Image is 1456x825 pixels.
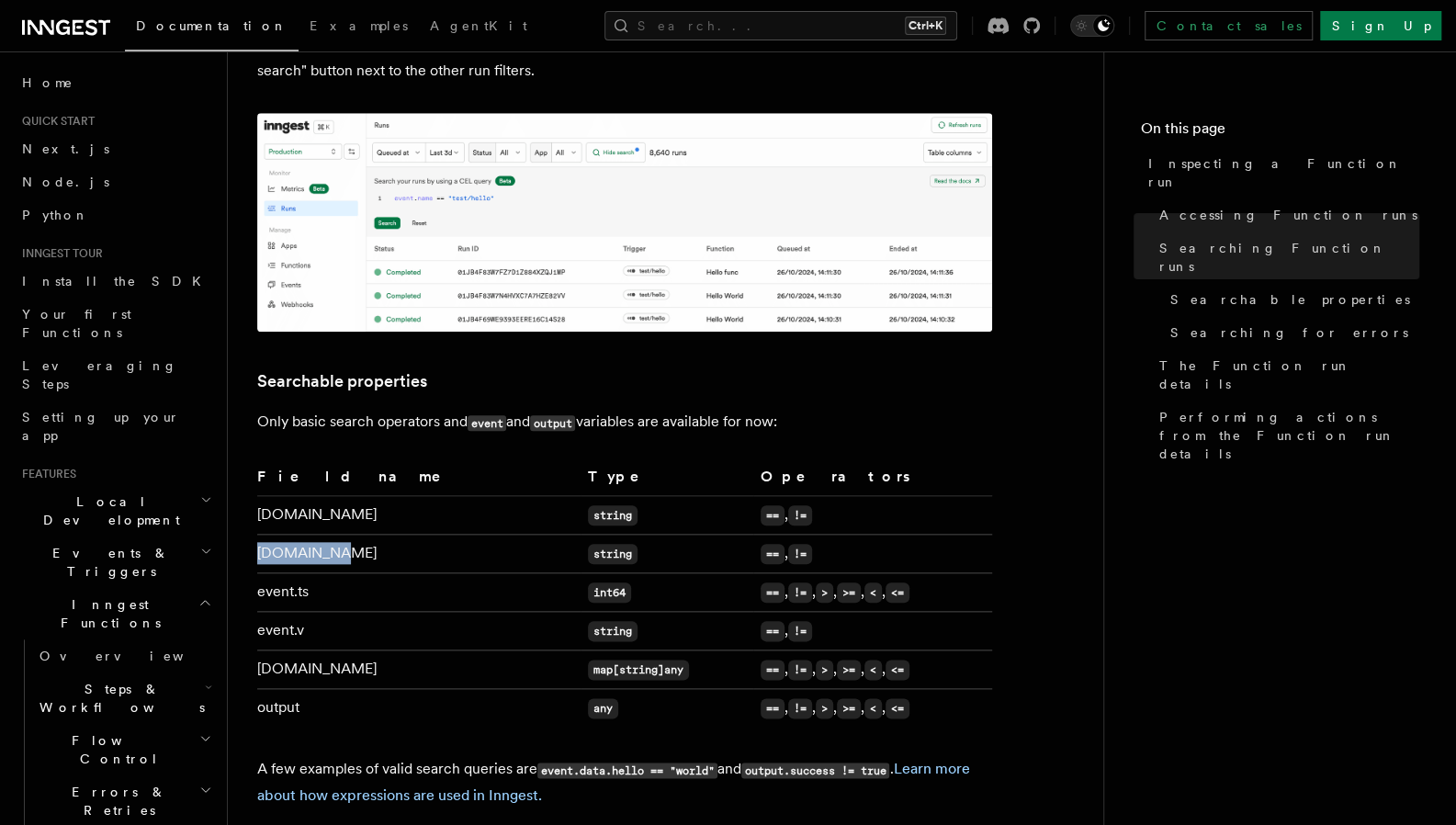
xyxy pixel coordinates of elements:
[15,265,216,298] a: Install the SDK
[1141,118,1419,147] h4: On this page
[753,465,992,496] th: Operators
[15,544,200,581] span: Events & Triggers
[15,132,216,165] a: Next.js
[257,465,581,496] th: Field name
[588,505,638,526] code: string
[588,582,631,603] code: int64
[32,672,216,724] button: Steps & Workflows
[788,544,812,564] code: !=
[257,368,427,394] a: Searchable properties
[15,198,216,232] a: Python
[499,36,602,53] a: CEL expression
[257,32,992,84] p: Advanced filters are available using a . The search feature is available by clicking on the "Show...
[15,165,216,198] a: Node.js
[1170,323,1408,342] span: Searching for errors
[468,415,506,431] code: event
[15,588,216,639] button: Inngest Functions
[419,6,538,50] a: AgentKit
[15,66,216,99] a: Home
[257,113,992,333] img: The runs list features an advance search feature that filters results using a CEL query.
[1159,408,1419,463] span: Performing actions from the Function run details
[588,621,638,641] code: string
[15,401,216,452] a: Setting up your app
[816,582,833,603] code: >
[22,141,109,156] span: Next.js
[22,175,109,189] span: Node.js
[136,18,288,33] span: Documentation
[32,724,216,775] button: Flow Control
[753,496,992,535] td: ,
[588,660,689,680] code: map[string]any
[1159,206,1417,224] span: Accessing Function runs
[588,544,638,564] code: string
[761,621,784,641] code: ==
[816,698,833,718] code: >
[430,18,527,33] span: AgentKit
[257,650,581,689] td: [DOMAIN_NAME]
[32,639,216,672] a: Overview
[15,114,95,129] span: Quick start
[257,573,581,612] td: event.ts
[761,544,784,564] code: ==
[40,649,229,663] span: Overview
[788,698,812,718] code: !=
[816,660,833,680] code: >
[15,537,216,588] button: Events & Triggers
[753,689,992,728] td: , , , , ,
[15,298,216,349] a: Your first Functions
[604,11,957,40] button: Search...Ctrl+K
[1163,283,1419,316] a: Searchable properties
[761,505,784,526] code: ==
[788,505,812,526] code: !=
[753,612,992,650] td: ,
[761,660,784,680] code: ==
[1170,290,1410,309] span: Searchable properties
[886,660,909,680] code: <=
[864,660,882,680] code: <
[257,612,581,650] td: event.v
[837,660,861,680] code: >=
[32,731,199,768] span: Flow Control
[257,689,581,728] td: output
[788,660,812,680] code: !=
[788,621,812,641] code: !=
[22,73,73,92] span: Home
[753,650,992,689] td: , , , , ,
[310,18,408,33] span: Examples
[864,582,882,603] code: <
[1070,15,1114,37] button: Toggle dark mode
[837,582,861,603] code: >=
[22,410,180,443] span: Setting up your app
[1152,232,1419,283] a: Searching Function runs
[1152,401,1419,470] a: Performing actions from the Function run details
[15,485,216,537] button: Local Development
[1159,239,1419,276] span: Searching Function runs
[1148,154,1419,191] span: Inspecting a Function run
[581,465,753,496] th: Type
[32,783,199,819] span: Errors & Retries
[22,274,212,288] span: Install the SDK
[886,582,909,603] code: <=
[299,6,419,50] a: Examples
[788,582,812,603] code: !=
[32,680,205,717] span: Steps & Workflows
[530,415,575,431] code: output
[257,535,581,573] td: [DOMAIN_NAME]
[257,409,992,435] p: Only basic search operators and and variables are available for now:
[761,698,784,718] code: ==
[1163,316,1419,349] a: Searching for errors
[15,492,200,529] span: Local Development
[1152,198,1419,232] a: Accessing Function runs
[1320,11,1441,40] a: Sign Up
[22,208,89,222] span: Python
[537,763,717,778] code: event.data.hello == "world"
[588,698,618,718] code: any
[837,698,861,718] code: >=
[22,307,131,340] span: Your first Functions
[886,698,909,718] code: <=
[15,595,198,632] span: Inngest Functions
[753,535,992,573] td: ,
[1159,356,1419,393] span: The Function run details
[15,349,216,401] a: Leveraging Steps
[864,698,882,718] code: <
